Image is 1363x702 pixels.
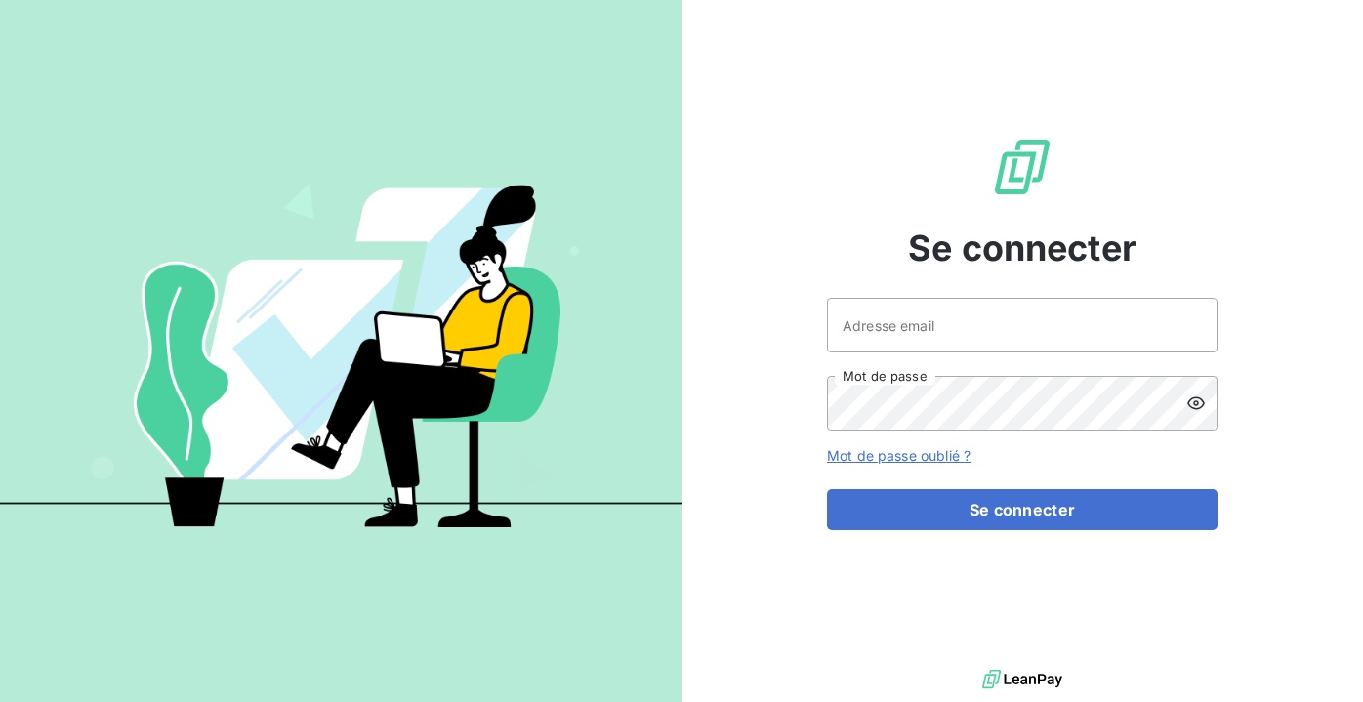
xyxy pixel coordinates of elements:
img: logo [982,665,1062,694]
a: Mot de passe oublié ? [827,447,971,464]
button: Se connecter [827,489,1218,530]
input: placeholder [827,298,1218,352]
img: Logo LeanPay [991,136,1053,198]
span: Se connecter [908,222,1136,274]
